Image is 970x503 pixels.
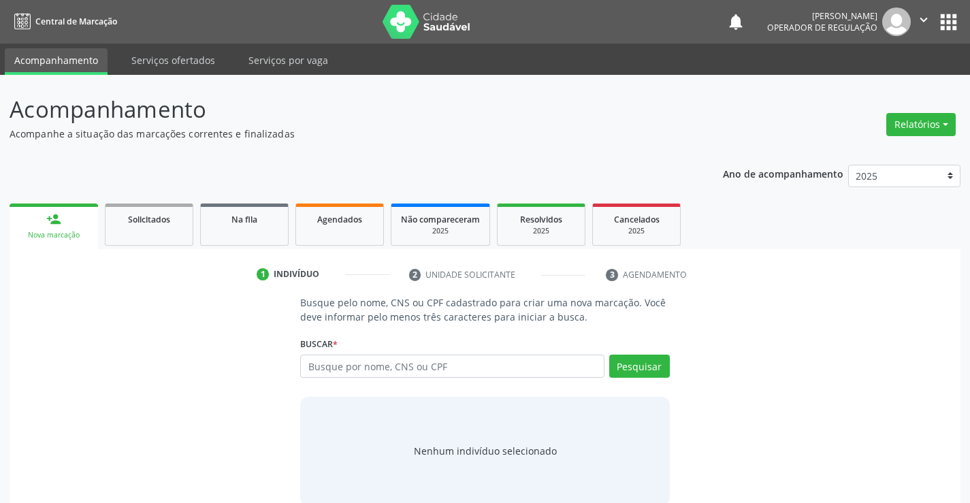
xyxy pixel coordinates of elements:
[886,113,956,136] button: Relatórios
[300,355,604,378] input: Busque por nome, CNS ou CPF
[401,214,480,225] span: Não compareceram
[257,268,269,280] div: 1
[128,214,170,225] span: Solicitados
[231,214,257,225] span: Na fila
[46,212,61,227] div: person_add
[916,12,931,27] i: 
[274,268,319,280] div: Indivíduo
[10,10,117,33] a: Central de Marcação
[300,295,669,324] p: Busque pelo nome, CNS ou CPF cadastrado para criar uma nova marcação. Você deve informar pelo men...
[35,16,117,27] span: Central de Marcação
[414,444,557,458] div: Nenhum indivíduo selecionado
[726,12,745,31] button: notifications
[507,226,575,236] div: 2025
[609,355,670,378] button: Pesquisar
[19,230,88,240] div: Nova marcação
[401,226,480,236] div: 2025
[10,93,675,127] p: Acompanhamento
[767,10,877,22] div: [PERSON_NAME]
[882,7,911,36] img: img
[520,214,562,225] span: Resolvidos
[5,48,108,75] a: Acompanhamento
[723,165,843,182] p: Ano de acompanhamento
[937,10,960,34] button: apps
[122,48,225,72] a: Serviços ofertados
[10,127,675,141] p: Acompanhe a situação das marcações correntes e finalizadas
[239,48,338,72] a: Serviços por vaga
[317,214,362,225] span: Agendados
[602,226,670,236] div: 2025
[614,214,660,225] span: Cancelados
[911,7,937,36] button: 
[300,334,338,355] label: Buscar
[767,22,877,33] span: Operador de regulação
